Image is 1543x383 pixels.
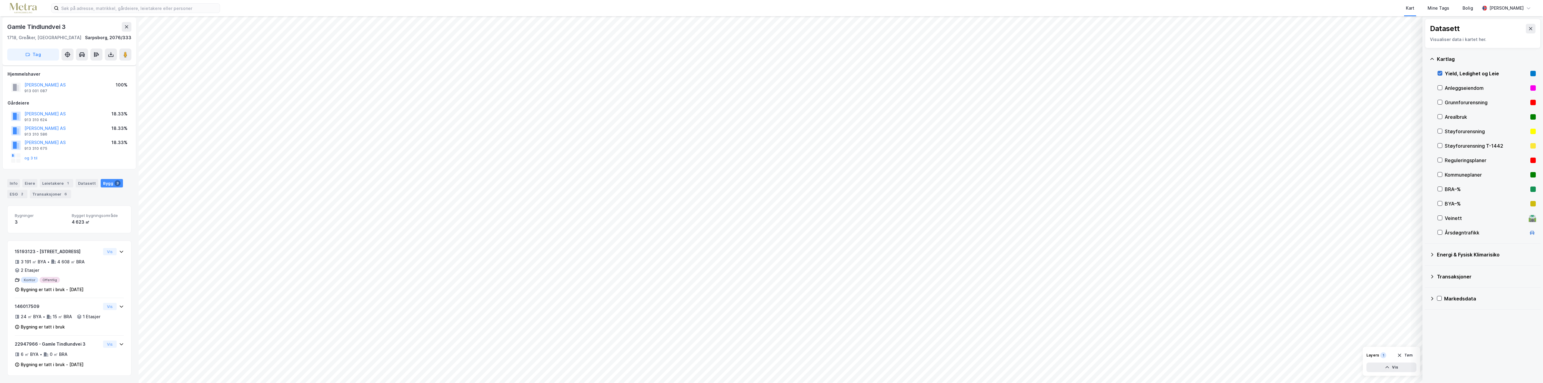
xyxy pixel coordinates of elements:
div: 3 [15,218,67,226]
div: BRA–% [1445,186,1528,193]
div: • [47,259,50,264]
div: Energi & Fysisk Klimarisiko [1437,251,1536,258]
div: Kart [1406,5,1414,12]
div: Kontrollprogram for chat [1513,354,1543,383]
div: Gårdeiere [8,99,131,107]
div: Gamle Tindlundvei 3 [7,22,67,32]
div: Info [7,179,20,187]
div: Visualiser data i kartet her. [1430,36,1535,43]
div: 0 ㎡ BRA [50,351,68,358]
div: Leietakere [40,179,73,187]
div: 146017509 [15,303,101,310]
div: Yield, Ledighet og Leie [1445,70,1528,77]
div: Kartlag [1437,55,1536,63]
div: Arealbruk [1445,113,1528,121]
button: Vis [103,248,117,255]
div: 2 Etasjer [21,267,39,274]
div: 913 001 087 [24,89,47,93]
div: • [40,352,42,357]
div: Støyforurensning T-1442 [1445,142,1528,149]
div: 3 191 ㎡ BYA [21,258,46,265]
div: 1718, Greåker, [GEOGRAPHIC_DATA] [7,34,81,41]
div: 3 [115,180,121,186]
div: Markedsdata [1444,295,1536,302]
div: 913 310 675 [24,146,47,151]
div: 18.33% [112,125,127,132]
div: [PERSON_NAME] [1489,5,1524,12]
button: Tøm [1393,350,1416,360]
div: BYA–% [1445,200,1528,207]
span: Bygget bygningsområde [72,213,124,218]
div: Anleggseiendom [1445,84,1528,92]
div: • [43,314,45,319]
div: Bolig [1463,5,1473,12]
div: Layers [1366,353,1379,358]
div: 6 [63,191,69,197]
div: Mine Tags [1428,5,1449,12]
div: 100% [116,81,127,89]
div: ESG [7,190,27,198]
div: 4 623 ㎡ [72,218,124,226]
div: 913 310 586 [24,132,47,137]
div: 4 608 ㎡ BRA [57,258,85,265]
div: 24 ㎡ BYA [21,313,42,320]
div: Veinett [1445,215,1526,222]
div: Kommuneplaner [1445,171,1528,178]
div: Bygning er tatt i bruk - [DATE] [21,361,83,368]
div: Eiere [22,179,37,187]
div: Støyforurensning [1445,128,1528,135]
div: 22947966 - Gamle Tindlundvei 3 [15,341,101,348]
div: Bygning er tatt i bruk - [DATE] [21,286,83,293]
div: 1 Etasjer [83,313,100,320]
div: 15 ㎡ BRA [53,313,72,320]
div: 18.33% [112,139,127,146]
div: 15193123 - [STREET_ADDRESS] [15,248,101,255]
div: Bygg [101,179,123,187]
div: Grunnforurensning [1445,99,1528,106]
img: metra-logo.256734c3b2bbffee19d4.png [10,3,37,14]
button: Vis [103,303,117,310]
div: Transaksjoner [30,190,71,198]
div: 2 [19,191,25,197]
div: Datasett [1430,24,1460,33]
span: Bygninger [15,213,67,218]
div: Hjemmelshaver [8,71,131,78]
div: Datasett [76,179,98,187]
div: Transaksjoner [1437,273,1536,280]
div: 18.33% [112,110,127,118]
div: 🛣️ [1528,214,1536,222]
div: 6 ㎡ BYA [21,351,39,358]
input: Søk på adresse, matrikkel, gårdeiere, leietakere eller personer [59,4,220,13]
button: Tag [7,49,59,61]
div: Sarpsborg, 2076/333 [85,34,131,41]
div: Årsdøgntrafikk [1445,229,1526,236]
button: Vis [103,341,117,348]
div: 1 [1380,352,1386,358]
button: Vis [1366,363,1416,372]
div: Bygning er tatt i bruk [21,323,65,331]
div: 913 310 624 [24,118,47,122]
div: Reguleringsplaner [1445,157,1528,164]
div: 1 [65,180,71,186]
iframe: Chat Widget [1513,354,1543,383]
